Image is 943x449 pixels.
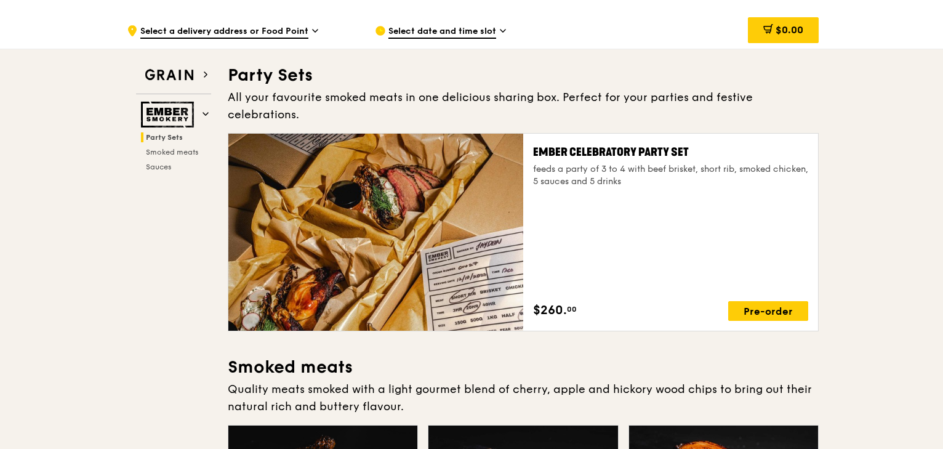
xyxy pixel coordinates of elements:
[567,304,577,314] span: 00
[146,163,171,171] span: Sauces
[146,133,183,142] span: Party Sets
[533,144,808,161] div: Ember Celebratory Party Set
[228,381,819,415] div: Quality meats smoked with a light gourmet blend of cherry, apple and hickory wood chips to bring ...
[533,163,808,188] div: feeds a party of 3 to 4 with beef brisket, short rib, smoked chicken, 5 sauces and 5 drinks
[228,356,819,378] h3: Smoked meats
[228,89,819,123] div: All your favourite smoked meats in one delicious sharing box. Perfect for your parties and festiv...
[141,102,198,127] img: Ember Smokery web logo
[141,64,198,86] img: Grain web logo
[228,64,819,86] h3: Party Sets
[533,301,567,320] span: $260.
[146,148,198,156] span: Smoked meats
[776,24,803,36] span: $0.00
[728,301,808,321] div: Pre-order
[388,25,496,39] span: Select date and time slot
[140,25,308,39] span: Select a delivery address or Food Point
